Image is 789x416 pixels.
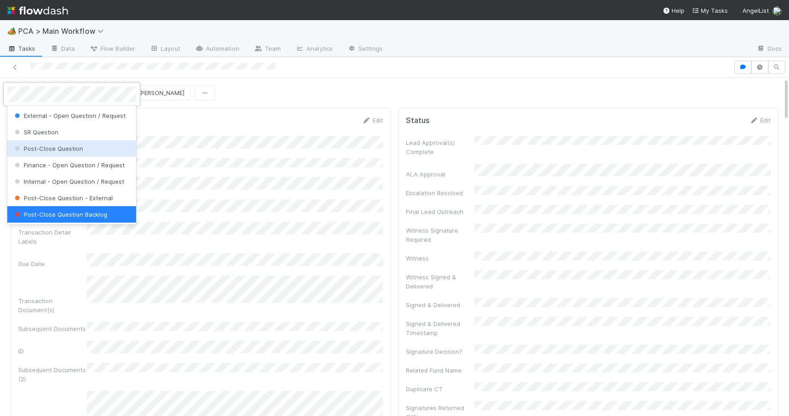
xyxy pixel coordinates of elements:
[13,194,113,202] span: Post-Close Question - External
[13,161,125,169] span: Finance - Open Question / Request
[13,211,107,218] span: Post-Close Question Backlog
[13,128,58,136] span: SR Question
[13,178,124,185] span: Internal - Open Question / Request
[13,112,126,119] span: External - Open Question / Request
[13,145,83,152] span: Post-Close Question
